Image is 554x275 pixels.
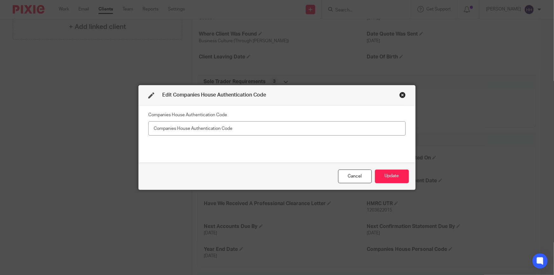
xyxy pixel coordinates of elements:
div: Close this dialog window [338,170,372,183]
button: Update [375,170,409,183]
input: Companies House Authentication Code [148,121,406,136]
span: Edit Companies House Authentication Code [162,92,266,97]
div: Close this dialog window [399,92,406,98]
label: Companies House Authentication Code [148,112,227,118]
